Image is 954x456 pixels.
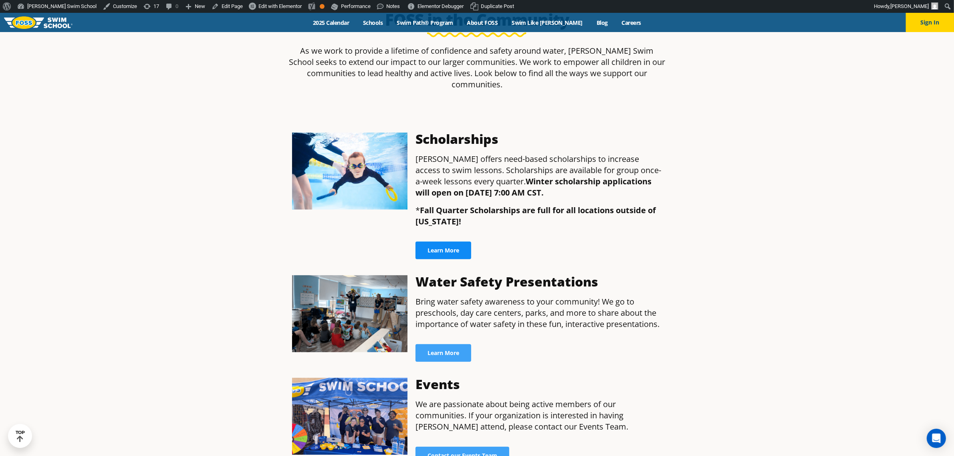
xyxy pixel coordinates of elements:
span: Learn More [428,350,459,356]
p: Bring water safety awareness to your community! We go to preschools, day care centers, parks, and... [415,296,662,330]
a: 2025 Calendar [306,19,356,26]
a: Swim Like [PERSON_NAME] [505,19,590,26]
span: Edit with Elementor [258,3,302,9]
span: Learn More [428,248,459,253]
p: We are passionate about being active members of our communities. If your organization is interest... [415,399,662,432]
a: About FOSS [460,19,505,26]
a: Careers [615,19,648,26]
strong: Fall Quarter Scholarships are full for all locations outside of [US_STATE]! [415,205,656,227]
a: Learn More [415,344,471,362]
button: Sign In [906,13,954,32]
a: Learn More [415,242,471,259]
a: Blog [589,19,615,26]
div: OK [320,4,325,9]
p: [PERSON_NAME] offers need-based scholarships to increase access to swim lessons. Scholarships are... [415,153,662,198]
a: Swim Path® Program [390,19,460,26]
a: Schools [356,19,390,26]
h3: Scholarships [415,133,662,145]
div: Open Intercom Messenger [927,429,946,448]
h3: Water Safety Presentations [415,275,662,288]
p: As we work to provide a lifetime of confidence and safety around water, [PERSON_NAME] Swim School... [288,45,666,90]
strong: Winter scholarship applications will open on [DATE] 7:00 AM CST. [415,176,651,198]
div: TOP [16,430,25,442]
img: FOSS Swim School Logo [4,16,73,29]
h3: Events [415,378,662,391]
span: [PERSON_NAME] [890,3,929,9]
